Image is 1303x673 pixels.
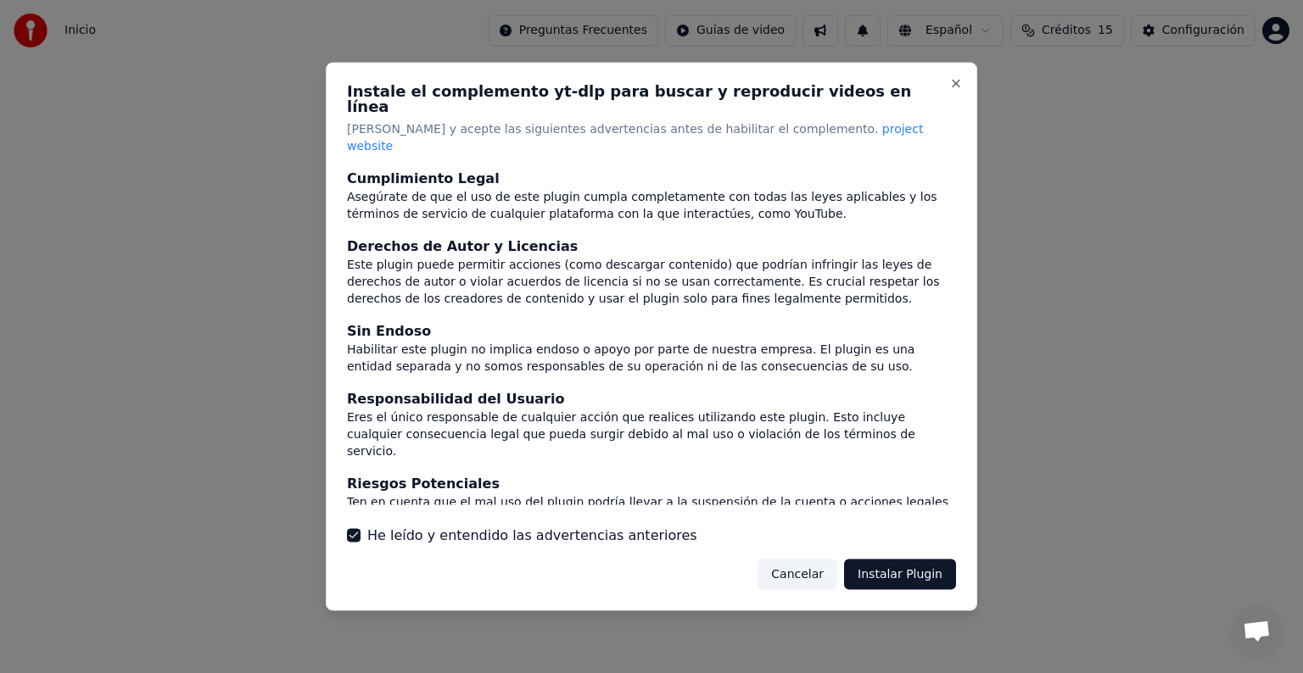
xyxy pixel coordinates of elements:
p: [PERSON_NAME] y acepte las siguientes advertencias antes de habilitar el complemento. [347,121,956,155]
div: Asegúrate de que el uso de este plugin cumpla completamente con todas las leyes aplicables y los ... [347,188,956,222]
div: Riesgos Potenciales [347,473,956,493]
div: Este plugin puede permitir acciones (como descargar contenido) que podrían infringir las leyes de... [347,256,956,307]
div: Eres el único responsable de cualquier acción que realices utilizando este plugin. Esto incluye c... [347,409,956,459]
div: Responsabilidad del Usuario [347,388,956,409]
h2: Instale el complemento yt-dlp para buscar y reproducir videos en línea [347,84,956,114]
div: Sin Endoso [347,320,956,341]
div: Derechos de Autor y Licencias [347,236,956,256]
button: Cancelar [758,559,837,589]
button: Instalar Plugin [844,559,956,589]
div: Habilitar este plugin no implica endoso o apoyo por parte de nuestra empresa. El plugin es una en... [347,341,956,375]
span: project website [347,122,923,153]
label: He leído y entendido las advertencias anteriores [367,525,697,545]
div: Ten en cuenta que el mal uso del plugin podría llevar a la suspensión de la cuenta o acciones leg... [347,493,956,527]
div: Cumplimiento Legal [347,168,956,188]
